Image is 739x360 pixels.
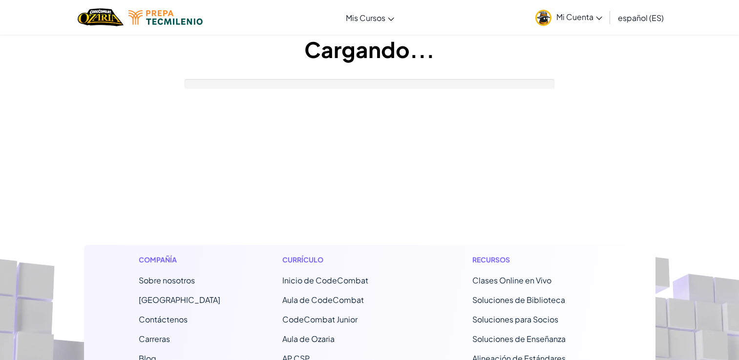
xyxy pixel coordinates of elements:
span: español (ES) [618,13,664,23]
h1: Currículo [282,255,411,265]
a: Soluciones de Enseñanza [472,334,566,344]
span: Contáctenos [139,314,188,324]
a: [GEOGRAPHIC_DATA] [139,295,220,305]
a: Ozaria by CodeCombat logo [78,7,123,27]
span: Mis Cursos [346,13,385,23]
img: Tecmilenio logo [128,10,203,25]
h1: Recursos [472,255,601,265]
a: Aula de CodeCombat [282,295,364,305]
a: Clases Online en Vivo [472,275,551,285]
a: Soluciones para Socios [472,314,558,324]
h1: Compañía [139,255,220,265]
a: Aula de Ozaria [282,334,335,344]
span: Inicio de CodeCombat [282,275,368,285]
a: Mi Cuenta [530,2,607,33]
a: CodeCombat Junior [282,314,358,324]
a: español (ES) [613,4,669,31]
img: avatar [535,10,551,26]
a: Sobre nosotros [139,275,195,285]
a: Mis Cursos [341,4,399,31]
a: Soluciones de Biblioteca [472,295,565,305]
span: Mi Cuenta [556,12,602,22]
img: Home [78,7,123,27]
a: Carreras [139,334,170,344]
